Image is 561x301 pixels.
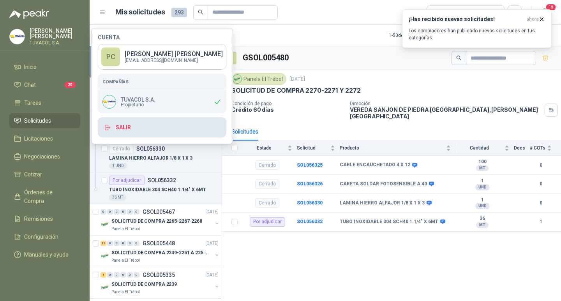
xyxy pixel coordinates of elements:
a: CerradoSOL056330LAMINA HIERRO ALFAJOR 1/8 X 1 X 31 UND [90,141,222,173]
a: Tareas [9,95,80,110]
a: 0 0 0 0 0 0 GSOL005467[DATE] Company LogoSOLICITUD DE COMPRA 2265-2267-2268Panela El Trébol [101,207,220,232]
p: SOL056330 [136,146,165,151]
th: # COTs [530,141,561,156]
p: Los compradores han publicado nuevas solicitudes en tus categorías. [409,27,545,41]
p: GSOL005467 [143,209,175,215]
img: Company Logo [101,220,110,229]
span: Configuración [24,232,58,241]
span: Manuales y ayuda [24,250,69,259]
div: Cerrado [109,144,133,153]
span: search [198,9,203,15]
p: [DATE] [205,240,219,247]
span: Remisiones [24,215,53,223]
div: Cerrado [255,180,279,189]
a: Por adjudicarSOL056332TUBO INOXIDABLE 304 SCH40 1.1/4" X 6MT36 MT [90,173,222,204]
div: 0 [127,272,133,278]
div: Cerrado [255,160,279,170]
p: [DATE] [289,76,305,83]
a: 19 0 0 0 0 0 GSOL005448[DATE] Company LogoSOLICITUD DE COMPRA 2249-2251 A 2256-2258 Y 2262Panela ... [101,239,220,264]
b: CARETA SOLDAR FOTOSENSIBLE A 40 [340,181,427,187]
span: Órdenes de Compra [24,188,73,205]
th: Estado [242,141,297,156]
img: Company Logo [10,29,25,44]
div: PC [101,48,120,66]
div: 1 [101,272,106,278]
span: Cantidad [455,145,503,151]
a: Configuración [9,229,80,244]
div: Cerrado [255,198,279,208]
div: 0 [107,209,113,215]
th: Docs [514,141,530,156]
p: Panela El Trébol [111,289,140,295]
img: Company Logo [101,283,110,292]
button: 18 [538,5,552,19]
p: [DATE] [205,208,219,216]
div: Company LogoTUVACOL S.A.Propietario [98,90,226,113]
a: Negociaciones [9,149,80,164]
span: 20 [65,82,76,88]
span: Licitaciones [24,134,53,143]
div: 0 [114,272,120,278]
p: [DATE] [205,271,219,279]
a: Inicio [9,60,80,74]
b: LAMINA HIERRO ALFAJOR 1/8 X 1 X 3 [340,200,425,206]
span: Chat [24,81,36,89]
p: Crédito 60 días [231,106,344,113]
b: TUBO INOXIDABLE 304 SCH40 1.1/4" X 6MT [340,219,438,225]
div: 0 [134,272,139,278]
h4: Cuenta [98,35,226,40]
span: Propietario [121,102,155,107]
p: GSOL005448 [143,241,175,246]
a: Chat20 [9,77,80,92]
div: Todas [432,8,448,17]
p: VEREDA SANJON DE PIEDRA [GEOGRAPHIC_DATA] , [PERSON_NAME][GEOGRAPHIC_DATA] [350,106,542,120]
div: 0 [120,241,126,246]
b: 100 [455,159,509,165]
span: # COTs [530,145,545,151]
a: Solicitudes [9,113,80,128]
div: 1 - 50 de 145 [389,29,437,42]
p: [PERSON_NAME] [PERSON_NAME] [125,51,223,57]
a: SOL056330 [297,200,323,206]
img: Logo peakr [9,9,49,19]
p: TUVACOL S.A. [121,97,155,102]
div: Por adjudicar [250,217,285,227]
p: Dirección [350,101,542,106]
h1: Mis solicitudes [115,7,165,18]
div: 0 [120,209,126,215]
span: Solicitud [297,145,329,151]
th: Cantidad [455,141,514,156]
span: 293 [171,8,187,17]
p: GSOL005335 [143,272,175,278]
img: Company Logo [101,251,110,261]
div: 19 [101,241,106,246]
a: Cotizar [9,167,80,182]
p: LAMINA HIERRO ALFAJOR 1/8 X 1 X 3 [109,155,192,162]
div: 0 [107,272,113,278]
img: Company Logo [103,95,116,108]
div: Solicitudes [231,127,258,136]
div: 0 [114,241,120,246]
p: Panela El Trébol [111,226,140,232]
a: SOL056332 [297,219,323,224]
div: 0 [114,209,120,215]
b: CABLE ENCAUCHETADO 4 X 12 [340,162,410,168]
div: 0 [120,272,126,278]
div: Por adjudicar [109,176,145,185]
div: 1 UND [109,163,127,169]
a: SOL056325 [297,162,323,168]
span: Negociaciones [24,152,60,161]
span: Inicio [24,63,37,71]
p: TUBO INOXIDABLE 304 SCH40 1.1/4" X 6MT [109,186,206,194]
th: Solicitud [297,141,340,156]
p: SOLICITUD DE COMPRA 2249-2251 A 2256-2258 Y 2262 [111,249,208,257]
div: UND [475,184,490,190]
h3: ¡Has recibido nuevas solicitudes! [409,16,523,23]
div: 36 MT [109,194,126,201]
div: UND [475,203,490,209]
h5: Compañías [102,78,222,85]
div: MT [476,222,489,228]
div: 0 [134,241,139,246]
h3: GSOL005480 [243,52,290,64]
